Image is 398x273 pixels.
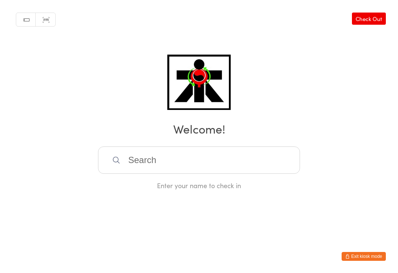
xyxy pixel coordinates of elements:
[342,252,386,261] button: Exit kiosk mode
[98,181,300,190] div: Enter your name to check in
[167,55,230,110] img: ATI Martial Arts Malaga
[352,13,386,25] a: Check Out
[7,120,391,137] h2: Welcome!
[98,146,300,174] input: Search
